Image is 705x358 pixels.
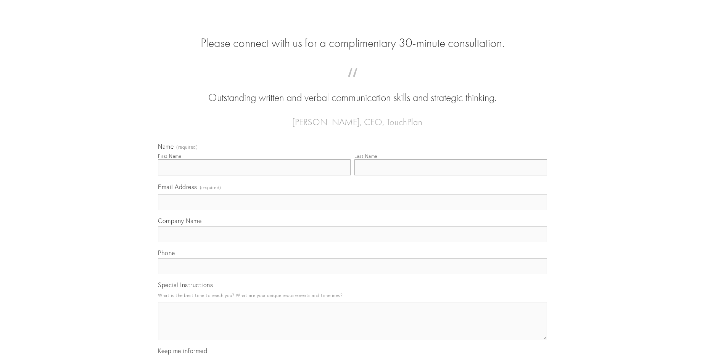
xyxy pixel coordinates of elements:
div: First Name [158,153,181,159]
span: Email Address [158,183,197,191]
span: Name [158,143,174,150]
div: Last Name [354,153,377,159]
span: Company Name [158,217,201,225]
span: Keep me informed [158,347,207,355]
span: Special Instructions [158,281,213,289]
figcaption: — [PERSON_NAME], CEO, TouchPlan [170,105,535,130]
span: Phone [158,249,175,257]
span: (required) [200,182,221,193]
blockquote: Outstanding written and verbal communication skills and strategic thinking. [170,75,535,105]
p: What is the best time to reach you? What are your unique requirements and timelines? [158,290,547,300]
span: (required) [176,145,198,149]
span: “ [170,75,535,90]
h2: Please connect with us for a complimentary 30-minute consultation. [158,36,547,50]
